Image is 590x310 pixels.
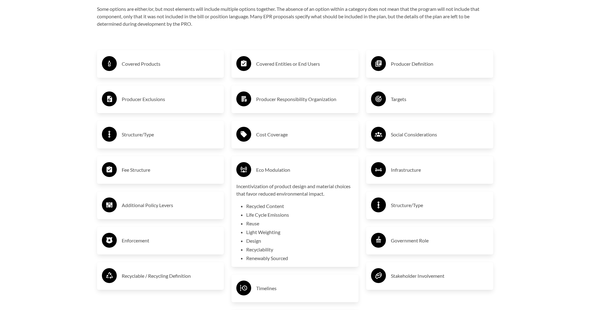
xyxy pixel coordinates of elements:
h3: Producer Definition [391,59,488,69]
h3: Fee Structure [122,165,219,175]
p: Incentivization of product design and material choices that favor reduced environmental impact. [236,183,354,197]
h3: Structure/Type [122,130,219,139]
h3: Cost Coverage [256,130,354,139]
h3: Infrastructure [391,165,488,175]
h3: Recyclable / Recycling Definition [122,271,219,281]
li: Renewably Sourced [246,255,354,262]
h3: Stakeholder Involvement [391,271,488,281]
h3: Structure/Type [391,200,488,210]
h3: Eco Modulation [256,165,354,175]
li: Recycled Content [246,202,354,210]
h3: Additional Policy Levers [122,200,219,210]
h3: Covered Products [122,59,219,69]
h3: Producer Exclusions [122,94,219,104]
li: Reuse [246,220,354,227]
h3: Government Role [391,236,488,246]
h3: Social Considerations [391,130,488,139]
h3: Timelines [256,283,354,293]
p: Some options are either/or, but most elements will include multiple options together. The absence... [97,5,493,28]
h3: Targets [391,94,488,104]
h3: Producer Responsibility Organization [256,94,354,104]
li: Design [246,237,354,245]
li: Life Cycle Emissions [246,211,354,219]
h3: Covered Entities or End Users [256,59,354,69]
li: Recyclability [246,246,354,253]
li: Light Weighting [246,228,354,236]
h3: Enforcement [122,236,219,246]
